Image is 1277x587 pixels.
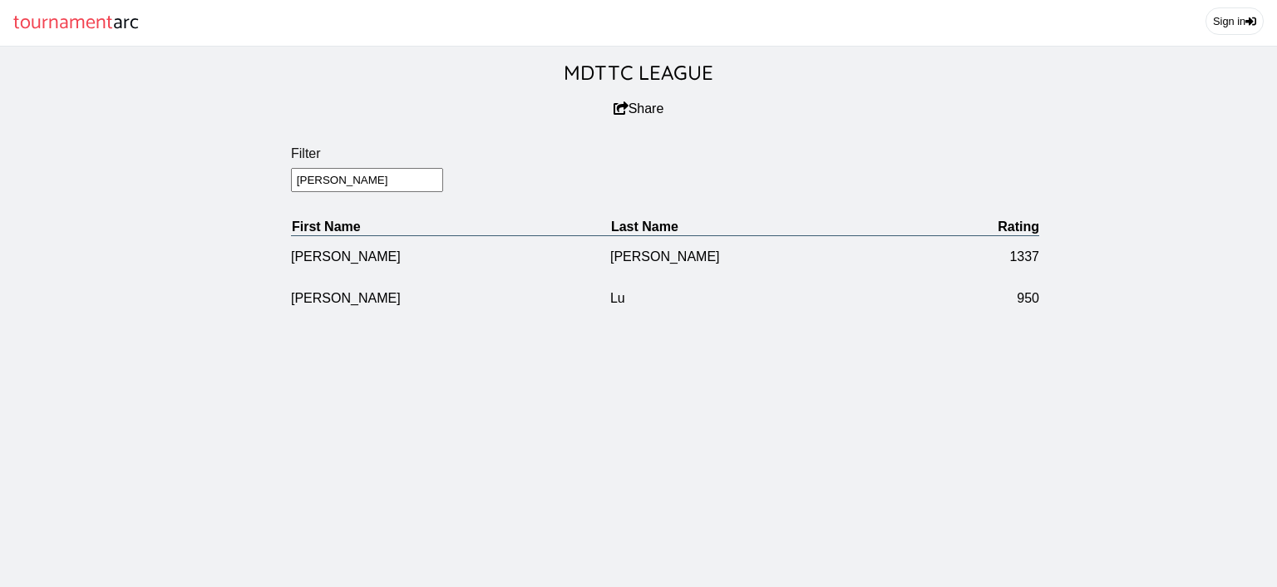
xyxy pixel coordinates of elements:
td: [PERSON_NAME] [291,278,610,319]
td: 950 [929,278,1039,319]
span: tournament [13,7,113,39]
td: Lu [610,278,929,319]
td: [PERSON_NAME] [291,235,610,278]
td: [PERSON_NAME] [610,235,929,278]
th: First Name [291,219,610,236]
a: Sign in [1206,7,1264,35]
a: MDTTC LEAGUE [564,60,713,85]
th: Rating [929,219,1039,236]
td: 1337 [929,235,1039,278]
span: arc [113,7,139,39]
th: Last Name [610,219,929,236]
a: tournamentarc [13,7,139,39]
button: Share [614,101,664,116]
label: Filter [291,146,1039,161]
